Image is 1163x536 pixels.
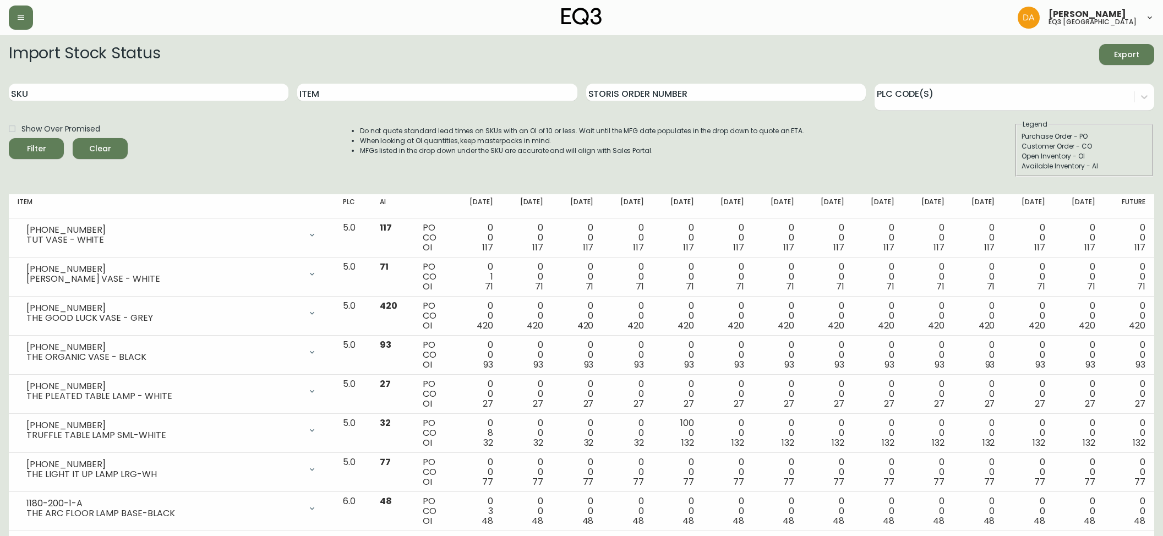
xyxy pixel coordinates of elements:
div: 0 0 [511,262,543,292]
span: 27 [1035,397,1045,410]
span: 27 [533,397,543,410]
th: [DATE] [803,194,853,218]
div: [PHONE_NUMBER]TRUFFLE TABLE LAMP SML-WHITE [18,418,325,442]
div: 0 0 [511,340,543,370]
div: 0 0 [712,301,744,331]
span: 27 [583,397,594,410]
div: 0 0 [611,301,643,331]
span: 420 [627,319,644,332]
div: 0 0 [511,457,543,487]
span: 93 [483,358,493,371]
div: 1180-200-1-A [26,499,301,508]
th: [DATE] [703,194,753,218]
span: 32 [380,417,391,429]
div: 0 0 [912,223,944,253]
div: 0 0 [1063,418,1095,448]
div: 0 0 [862,379,894,409]
span: 71 [936,280,944,293]
div: 0 0 [812,457,844,487]
span: 93 [380,338,391,351]
td: 5.0 [334,453,371,492]
th: [DATE] [502,194,552,218]
div: 0 0 [712,418,744,448]
th: Future [1104,194,1154,218]
div: [PHONE_NUMBER]TUT VASE - WHITE [18,223,325,247]
div: 100 0 [662,418,694,448]
div: 0 0 [1012,496,1045,526]
span: 117 [833,241,844,254]
span: 93 [935,358,944,371]
div: 0 0 [762,340,794,370]
div: 0 0 [1012,262,1045,292]
div: [PHONE_NUMBER] [26,264,301,274]
div: 0 0 [862,301,894,331]
div: 0 0 [662,379,694,409]
div: 0 0 [712,262,744,292]
td: 5.0 [334,336,371,375]
div: 0 0 [1063,379,1095,409]
div: TRUFFLE TABLE LAMP SML-WHITE [26,430,301,440]
div: 0 0 [1012,379,1045,409]
div: 0 0 [611,262,643,292]
div: 0 0 [712,457,744,487]
span: 27 [884,397,894,410]
span: 27 [483,397,493,410]
span: 132 [982,436,995,449]
span: 27 [834,397,844,410]
span: 117 [583,241,594,254]
span: 71 [485,280,493,293]
div: 0 0 [461,457,493,487]
span: 77 [1134,475,1145,488]
td: 5.0 [334,258,371,297]
div: 0 0 [1063,223,1095,253]
div: 0 0 [662,223,694,253]
div: [PHONE_NUMBER] [26,303,301,313]
span: 27 [1085,397,1095,410]
span: 71 [636,280,644,293]
span: 420 [979,319,995,332]
span: Clear [81,142,119,156]
td: 5.0 [334,414,371,453]
div: 0 0 [812,301,844,331]
span: 71 [886,280,894,293]
span: 71 [786,280,794,293]
span: 117 [984,241,995,254]
span: 77 [633,475,644,488]
span: 93 [634,358,644,371]
div: 0 0 [1012,418,1045,448]
div: 0 0 [762,379,794,409]
div: 0 0 [912,340,944,370]
span: 420 [778,319,794,332]
th: [DATE] [602,194,652,218]
div: THE PLEATED TABLE LAMP - WHITE [26,391,301,401]
span: 27 [734,397,744,410]
span: 93 [834,358,844,371]
div: 0 0 [1113,301,1145,331]
div: [PHONE_NUMBER] [26,381,301,391]
div: 0 0 [912,457,944,487]
span: 71 [535,280,543,293]
div: 0 0 [662,301,694,331]
th: Item [9,194,334,218]
div: 0 0 [1063,496,1095,526]
span: 420 [1029,319,1045,332]
span: 132 [782,436,794,449]
div: 0 0 [862,496,894,526]
div: 0 3 [461,496,493,526]
div: 0 0 [561,457,593,487]
div: Open Inventory - OI [1022,151,1147,161]
div: [PHONE_NUMBER]THE LIGHT IT UP LAMP LRG-WH [18,457,325,482]
span: 117 [1034,241,1045,254]
span: 420 [828,319,844,332]
div: 0 0 [862,262,894,292]
div: 0 0 [712,223,744,253]
span: 420 [380,299,397,312]
div: PO CO [423,379,443,409]
div: Available Inventory - AI [1022,161,1147,171]
div: 0 1 [461,262,493,292]
div: 0 0 [561,301,593,331]
div: 0 0 [662,340,694,370]
li: Do not quote standard lead times on SKUs with an OI of 10 or less. Wait until the MFG date popula... [360,126,805,136]
span: 93 [533,358,543,371]
span: 77 [380,456,391,468]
